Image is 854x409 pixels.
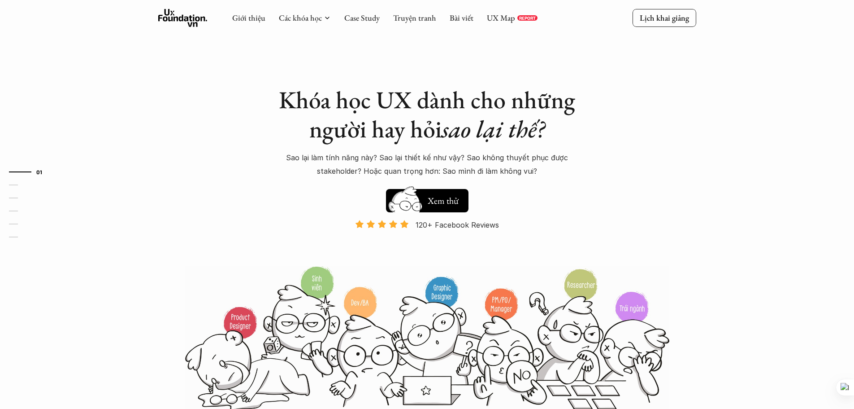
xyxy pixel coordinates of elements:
[426,194,460,207] h5: Xem thử
[416,218,499,232] p: 120+ Facebook Reviews
[270,85,584,144] h1: Khóa học UX dành cho những người hay hỏi
[393,13,436,23] a: Truyện tranh
[232,13,265,23] a: Giới thiệu
[386,185,468,212] a: Xem thử
[347,220,507,265] a: 120+ Facebook Reviews
[450,13,473,23] a: Bài viết
[279,13,322,23] a: Các khóa học
[519,15,536,21] p: REPORT
[633,9,696,26] a: Lịch khai giảng
[640,13,689,23] p: Lịch khai giảng
[442,113,545,145] em: sao lại thế?
[344,13,380,23] a: Case Study
[270,151,584,178] p: Sao lại làm tính năng này? Sao lại thiết kế như vậy? Sao không thuyết phục được stakeholder? Hoặc...
[9,167,52,177] a: 01
[36,169,43,175] strong: 01
[487,13,515,23] a: UX Map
